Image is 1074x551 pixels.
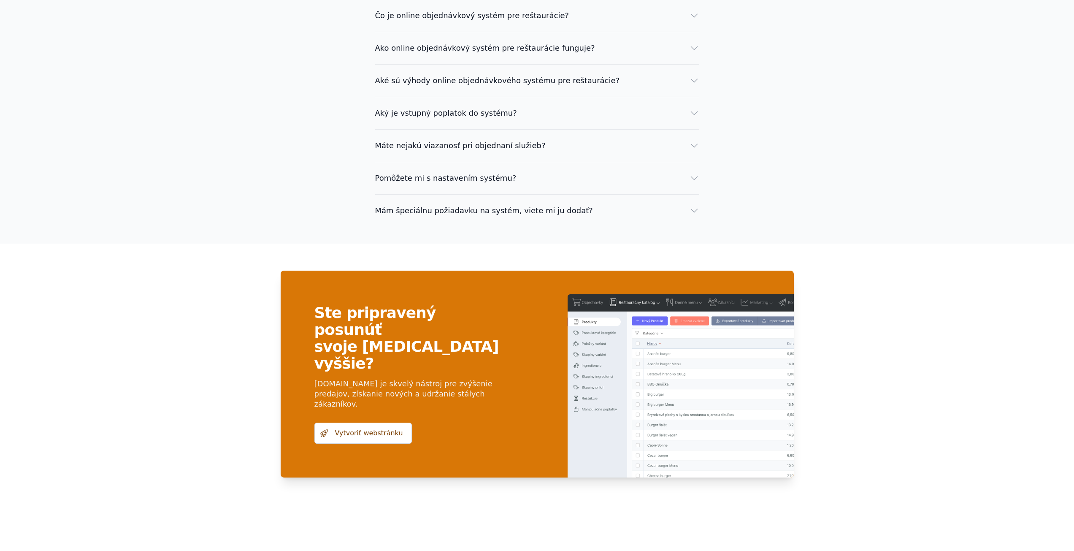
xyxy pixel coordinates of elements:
span: Máte nejakú viazanosť pri objednaní služieb? [375,140,546,152]
img: Produkty [568,294,821,511]
button: Máte nejakú viazanosť pri objednaní služieb? [375,140,699,152]
span: Ako online objednávkový systém pre reštaurácie funguje? [375,42,595,54]
span: Aké sú výhody online objednávkového systému pre reštaurácie? [375,75,620,87]
button: Mám špeciálnu požiadavku na systém, viete mi ju dodať? [375,205,699,217]
span: Pomôžete mi s nastavením systému? [375,172,517,184]
span: Mám špeciálnu požiadavku na systém, viete mi ju dodať? [375,205,593,217]
span: Aký je vstupný poplatok do systému? [375,107,517,119]
span: svoje [MEDICAL_DATA] vyššie? [314,338,500,372]
a: Vytvoriť webstránku [314,423,412,444]
span: Ste pripravený posunúť [314,304,500,338]
button: Čo je online objednávkový systém pre reštaurácie? [375,10,699,22]
button: Aké sú výhody online objednávkového systému pre reštaurácie? [375,75,699,87]
button: Pomôžete mi s nastavením systému? [375,172,699,184]
span: Čo je online objednávkový systém pre reštaurácie? [375,10,569,22]
p: [DOMAIN_NAME] je skvelý nástroj pre zvýšenie predajov, získanie nových a udržanie stálych zákazní... [314,379,500,409]
button: Ako online objednávkový systém pre reštaurácie funguje? [375,42,699,54]
button: Aký je vstupný poplatok do systému? [375,107,699,119]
